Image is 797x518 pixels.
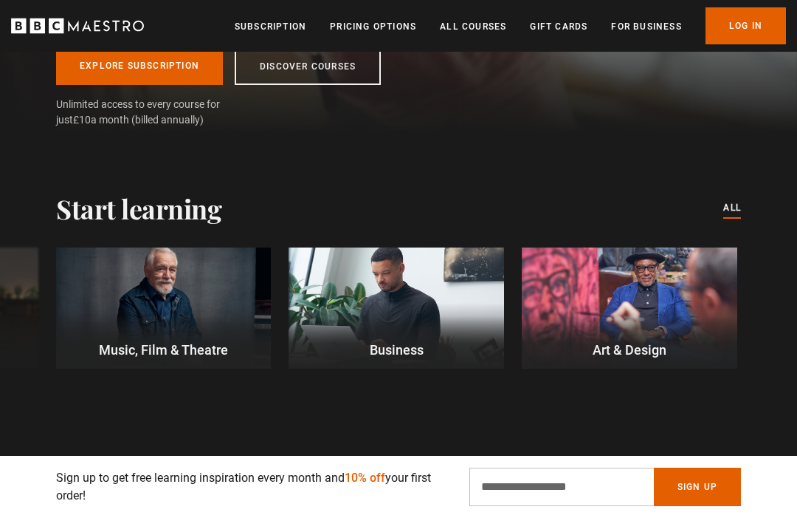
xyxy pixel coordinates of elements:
nav: Primary [235,7,786,44]
a: Business [289,248,504,369]
a: Music, Film & Theatre [56,248,272,369]
a: Subscription [235,19,306,34]
a: Pricing Options [330,19,416,34]
a: Gift Cards [530,19,587,34]
span: Unlimited access to every course for just a month (billed annually) [56,97,255,128]
p: Music, Film & Theatre [56,340,272,360]
p: Business [289,340,504,360]
span: £10 [73,114,91,126]
a: Explore Subscription [56,47,223,85]
h2: Trending courses [56,451,266,483]
a: All [723,200,741,217]
svg: BBC Maestro [11,15,144,37]
p: Art & Design [522,340,737,360]
a: Log In [705,7,786,44]
h2: Start learning [56,193,221,224]
button: Sign Up [654,468,741,506]
a: For business [611,19,681,34]
a: Art & Design [522,248,737,369]
p: Sign up to get free learning inspiration every month and your first order! [56,469,452,505]
span: 10% off [345,471,385,485]
a: All Courses [440,19,506,34]
a: Discover Courses [235,47,381,85]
